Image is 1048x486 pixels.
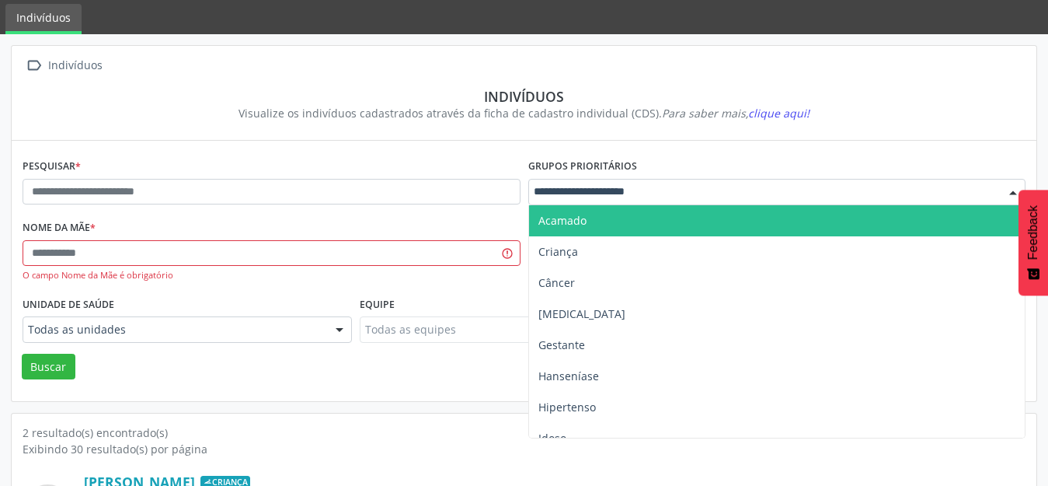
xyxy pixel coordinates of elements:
[23,54,105,77] a:  Indivíduos
[1026,205,1040,260] span: Feedback
[23,54,45,77] i: 
[23,216,96,240] label: Nome da mãe
[5,4,82,34] a: Indivíduos
[1018,190,1048,295] button: Feedback - Mostrar pesquisa
[538,400,596,414] span: Hipertenso
[23,155,81,179] label: Pesquisar
[23,269,521,282] div: O campo Nome da Mãe é obrigatório
[538,337,585,352] span: Gestante
[538,369,599,383] span: Hanseníase
[538,244,578,259] span: Criança
[33,105,1015,121] div: Visualize os indivíduos cadastrados através da ficha de cadastro individual (CDS).
[360,292,395,316] label: Equipe
[538,306,625,321] span: [MEDICAL_DATA]
[33,88,1015,105] div: Indivíduos
[23,425,1025,441] div: 2 resultado(s) encontrado(s)
[538,213,587,228] span: Acamado
[538,275,575,290] span: Câncer
[662,106,810,121] i: Para saber mais,
[45,54,105,77] div: Indivíduos
[538,431,566,446] span: Idoso
[22,354,75,380] button: Buscar
[23,441,1025,457] div: Exibindo 30 resultado(s) por página
[528,155,637,179] label: Grupos prioritários
[23,292,114,316] label: Unidade de saúde
[28,322,320,337] span: Todas as unidades
[748,106,810,121] span: clique aqui!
